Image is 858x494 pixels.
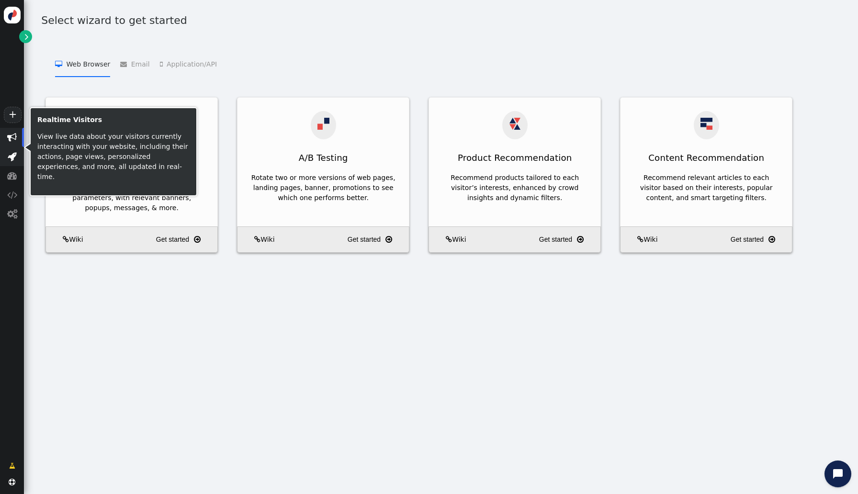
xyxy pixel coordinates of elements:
[637,236,643,243] span: 
[4,7,21,23] img: logo-icon.svg
[446,236,452,243] span: 
[348,231,406,248] a: Get started
[621,146,792,169] div: Content Recommendation
[55,61,66,67] span: 
[577,234,584,246] span: 
[251,173,395,203] div: Rotate two or more versions of web pages, landing pages, banner, promotions to see which one perf...
[9,461,15,471] span: 
[634,173,779,203] div: Recommend relevant articles to each visitor based on their interests, popular content, and smart ...
[41,12,846,28] h1: Select wizard to get started
[7,209,17,219] span: 
[7,190,17,200] span: 
[120,61,131,67] span: 
[37,116,102,123] b: Realtime Visitors
[9,479,15,485] span: 
[237,146,409,169] div: A/B Testing
[241,235,274,245] a: Wiki
[37,132,190,182] p: View live data about your visitors currently interacting with your website, including their actio...
[731,231,789,248] a: Get started
[385,234,392,246] span: 
[539,231,597,248] a: Get started
[442,173,587,203] div: Recommend products tailored to each visitor’s interests, enhanced by crowd insights and dynamic f...
[49,235,83,245] a: Wiki
[7,133,17,142] span: 
[55,51,110,77] li: Web Browser
[63,236,69,243] span: 
[25,32,29,42] span: 
[160,61,167,67] span: 
[700,118,712,130] img: articles_recom.svg
[624,235,657,245] a: Wiki
[254,236,260,243] span: 
[432,235,466,245] a: Wiki
[8,152,17,161] span: 
[429,146,600,169] div: Product Recommendation
[2,457,22,474] a: 
[194,234,201,246] span: 
[160,51,217,77] li: Application/API
[4,107,21,123] a: +
[509,118,521,130] img: products_recom.svg
[120,51,149,77] li: Email
[768,234,775,246] span: 
[19,30,32,43] a: 
[156,231,214,248] a: Get started
[7,171,17,180] span: 
[317,118,329,130] img: ab.svg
